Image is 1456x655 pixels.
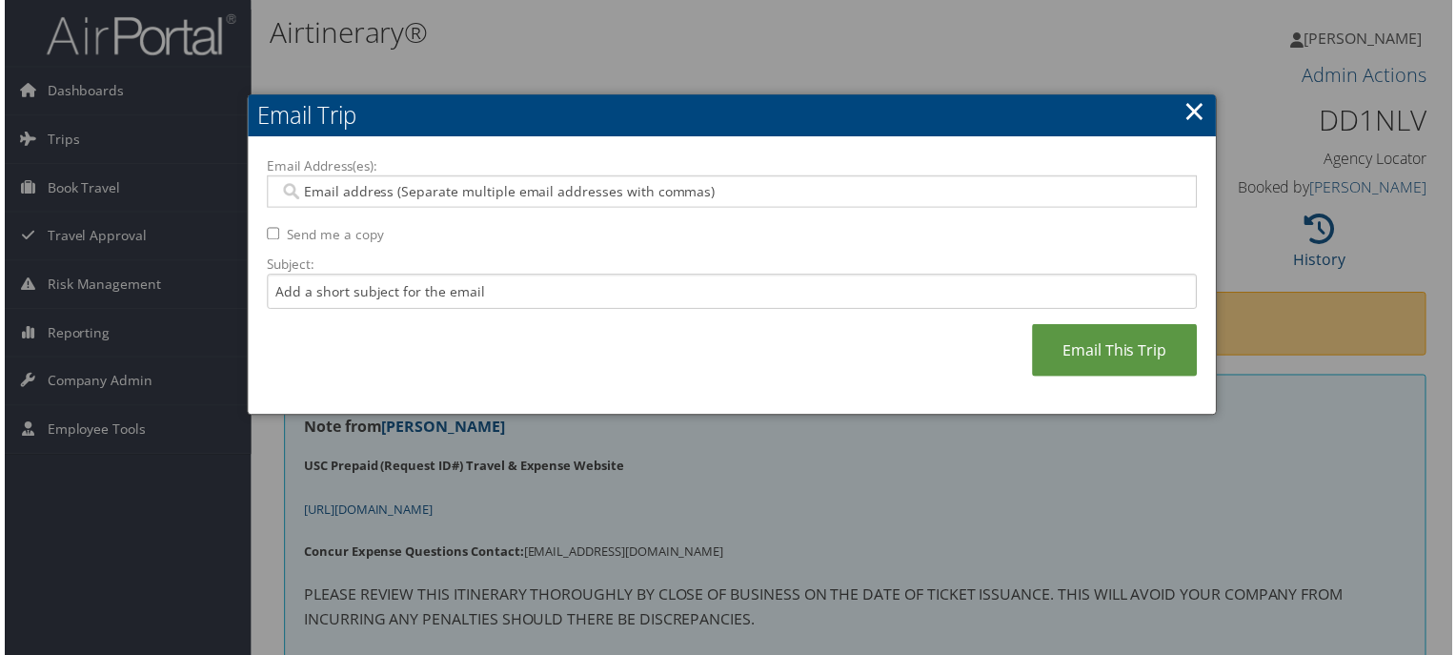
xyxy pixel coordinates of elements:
label: Email Address(es): [264,157,1200,176]
input: Add a short subject for the email [264,276,1200,311]
label: Subject: [264,256,1200,276]
a: Email This Trip [1034,326,1200,379]
input: Email address (Separate multiple email addresses with commas) [276,183,1187,202]
label: Send me a copy [284,227,381,246]
a: × [1186,92,1208,131]
h2: Email Trip [245,95,1219,137]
